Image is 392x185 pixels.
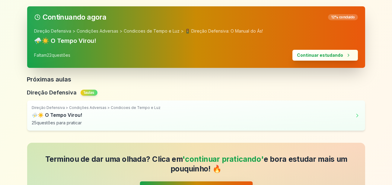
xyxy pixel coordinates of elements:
div: 1 aulas [81,90,97,96]
div: 12 % concluído [328,14,358,20]
h3: Próximas aulas [27,75,365,84]
span: 'continuar praticando' [182,155,264,164]
button: Continuar estudando [292,50,358,61]
p: 25 questões para praticar [32,120,354,126]
span: Continuando agora [34,14,107,21]
h4: ⛈️☀️ O Tempo Virou! [32,111,354,119]
p: Direção Defensiva > Condições Adversas > Condicoes de Tempo e Luz > 🚦 Direção Defensiva: O Manual... [34,28,358,34]
h2: Terminou de dar uma olhada? Clica em e bora estudar mais um pouquinho! 🔥 [36,154,356,174]
span: Direção Defensiva [27,88,77,97]
h3: ⛈️☀️ O Tempo Virou! [34,37,358,45]
p: Direção Defensiva > Condições Adversas > Condicoes de Tempo e Luz [32,105,354,110]
span: Faltam 22 questões [34,52,71,58]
